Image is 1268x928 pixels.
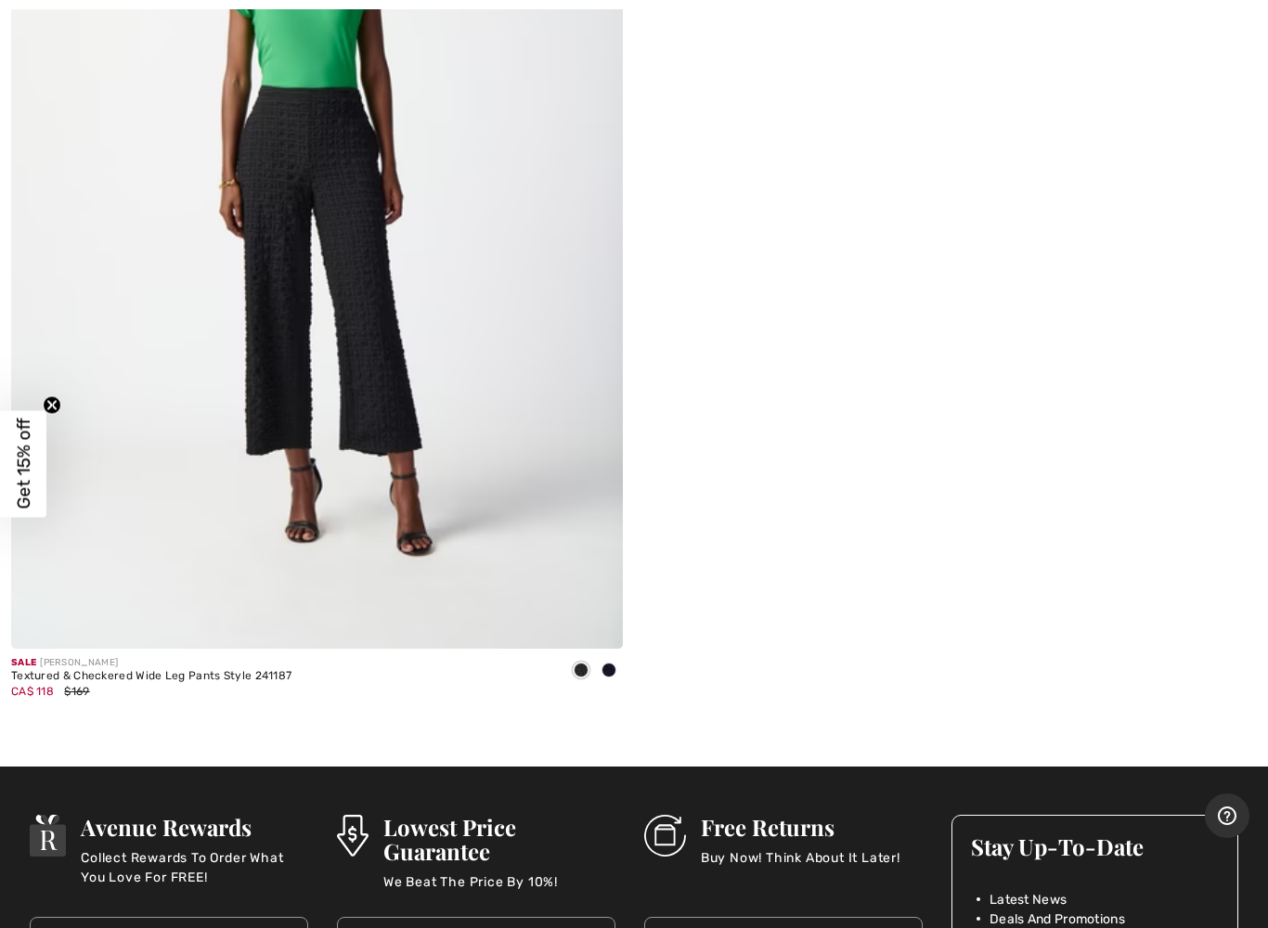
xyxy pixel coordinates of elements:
h3: Stay Up-To-Date [971,834,1220,858]
p: We Beat The Price By 10%! [383,872,615,909]
span: Latest News [990,890,1067,909]
iframe: Opens a widget where you can find more information [1205,793,1249,840]
img: Avenue Rewards [30,815,67,857]
p: Buy Now! Think About It Later! [701,848,900,885]
div: Textured & Checkered Wide Leg Pants Style 241187 [11,670,291,683]
h3: Free Returns [701,815,900,839]
div: [PERSON_NAME] [11,656,291,670]
div: Midnight Blue [595,656,623,687]
h3: Avenue Rewards [81,815,307,839]
span: Get 15% off [13,419,34,509]
div: Black [567,656,595,687]
span: Sale [11,657,36,668]
p: Collect Rewards To Order What You Love For FREE! [81,848,307,885]
span: CA$ 118 [11,685,54,698]
button: Close teaser [43,396,61,415]
img: Lowest Price Guarantee [337,815,369,857]
span: $169 [64,685,89,698]
img: Free Returns [644,815,686,857]
h3: Lowest Price Guarantee [383,815,615,863]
